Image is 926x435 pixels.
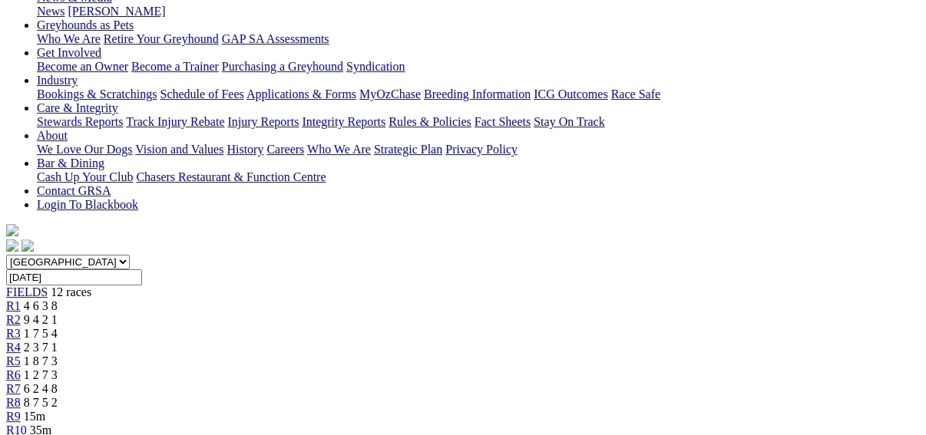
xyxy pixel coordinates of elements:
[6,239,18,252] img: facebook.svg
[24,410,45,423] span: 15m
[37,143,132,156] a: We Love Our Dogs
[21,239,34,252] img: twitter.svg
[37,87,920,101] div: Industry
[6,341,21,354] a: R4
[37,32,101,45] a: Who We Are
[222,32,329,45] a: GAP SA Assessments
[37,74,78,87] a: Industry
[246,87,356,101] a: Applications & Forms
[37,157,104,170] a: Bar & Dining
[37,60,920,74] div: Get Involved
[160,87,243,101] a: Schedule of Fees
[359,87,421,101] a: MyOzChase
[51,285,91,298] span: 12 races
[346,60,405,73] a: Syndication
[37,198,138,211] a: Login To Blackbook
[37,101,118,114] a: Care & Integrity
[445,143,518,156] a: Privacy Policy
[6,327,21,340] a: R3
[37,115,123,128] a: Stewards Reports
[6,410,21,423] a: R9
[24,368,58,381] span: 1 2 7 3
[37,170,133,183] a: Cash Up Your Club
[37,60,128,73] a: Become an Owner
[6,285,48,298] a: FIELDS
[37,32,920,46] div: Greyhounds as Pets
[374,143,442,156] a: Strategic Plan
[104,32,219,45] a: Retire Your Greyhound
[534,115,604,128] a: Stay On Track
[307,143,371,156] a: Who We Are
[24,396,58,409] span: 8 7 5 2
[136,170,326,183] a: Chasers Restaurant & Function Centre
[24,382,58,395] span: 6 2 4 8
[6,368,21,381] a: R6
[424,87,531,101] a: Breeding Information
[37,5,64,18] a: News
[37,18,134,31] a: Greyhounds as Pets
[6,299,21,312] a: R1
[6,313,21,326] a: R2
[6,382,21,395] a: R7
[24,313,58,326] span: 9 4 2 1
[131,60,219,73] a: Become a Trainer
[24,354,58,367] span: 1 8 7 3
[37,170,920,184] div: Bar & Dining
[37,115,920,129] div: Care & Integrity
[302,115,385,128] a: Integrity Reports
[6,224,18,236] img: logo-grsa-white.png
[6,269,142,285] input: Select date
[266,143,304,156] a: Careers
[37,184,111,197] a: Contact GRSA
[37,46,101,59] a: Get Involved
[227,115,299,128] a: Injury Reports
[389,115,471,128] a: Rules & Policies
[24,341,58,354] span: 2 3 7 1
[37,87,157,101] a: Bookings & Scratchings
[222,60,343,73] a: Purchasing a Greyhound
[475,115,531,128] a: Fact Sheets
[37,5,920,18] div: News & Media
[6,396,21,409] a: R8
[6,354,21,367] a: R5
[68,5,165,18] a: [PERSON_NAME]
[37,143,920,157] div: About
[534,87,607,101] a: ICG Outcomes
[126,115,224,128] a: Track Injury Rebate
[227,143,263,156] a: History
[24,299,58,312] span: 4 6 3 8
[135,143,223,156] a: Vision and Values
[610,87,660,101] a: Race Safe
[24,327,58,340] span: 1 7 5 4
[37,129,68,142] a: About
